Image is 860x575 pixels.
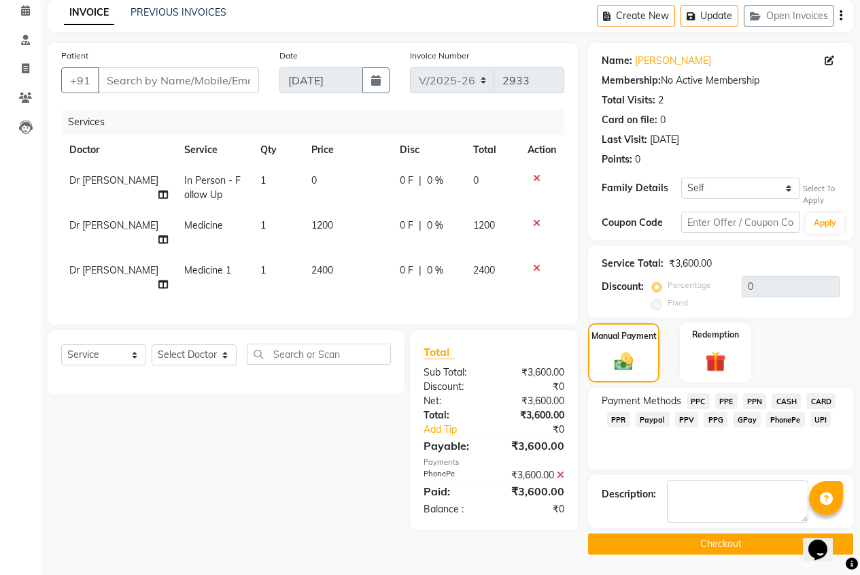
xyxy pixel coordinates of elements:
div: ₹3,600.00 [494,365,574,380]
a: Add Tip [413,423,507,437]
div: 2 [658,93,664,108]
div: Net: [413,394,494,408]
th: Price [303,135,392,165]
div: No Active Membership [602,73,840,88]
div: Coupon Code [602,216,681,230]
input: Search or Scan [247,344,391,365]
div: ₹3,600.00 [494,394,574,408]
button: Update [681,5,738,27]
span: Dr [PERSON_NAME] [69,219,158,231]
span: CARD [806,393,836,409]
div: Points: [602,152,632,167]
div: Name: [602,54,632,68]
label: Redemption [692,329,739,341]
span: 1 [260,174,266,186]
label: Patient [61,50,88,62]
button: Open Invoices [744,5,834,27]
div: Select To Apply [803,183,840,206]
span: 0 F [400,218,413,233]
span: GPay [733,412,761,427]
span: Dr [PERSON_NAME] [69,264,158,276]
span: 0 % [427,218,443,233]
label: Invoice Number [410,50,469,62]
span: Medicine [184,219,223,231]
div: Paid: [413,483,494,499]
span: 1 [260,264,266,276]
span: Payment Methods [602,394,681,408]
span: Medicine 1 [184,264,231,276]
span: PPG [704,412,727,427]
span: 1200 [473,219,495,231]
th: Qty [252,135,303,165]
div: Service Total: [602,257,664,271]
span: 0 F [400,174,413,188]
a: INVOICE [64,1,114,25]
label: Manual Payment [591,330,657,342]
div: Membership: [602,73,661,88]
div: Discount: [413,380,494,394]
span: In Person - Follow Up [184,174,241,201]
span: UPI [810,412,831,427]
div: ₹3,600.00 [494,468,574,482]
div: ₹3,600.00 [669,257,712,271]
label: Fixed [668,297,688,309]
span: | [419,263,422,278]
div: Discount: [602,280,644,294]
div: ₹3,600.00 [494,408,574,423]
span: | [419,218,422,233]
span: PPN [743,393,767,409]
div: Total: [413,408,494,423]
iframe: chat widget [803,521,846,561]
button: +91 [61,67,99,93]
span: 2400 [311,264,333,276]
div: Balance : [413,502,494,516]
span: 0 % [427,263,443,278]
span: PPR [607,412,630,427]
div: 0 [635,152,640,167]
div: Services [63,110,574,135]
span: | [419,174,422,188]
span: 1200 [311,219,333,231]
div: [DATE] [650,133,679,147]
div: ₹0 [494,380,574,394]
span: Paypal [636,412,670,427]
button: Create New [597,5,675,27]
label: Date [279,50,298,62]
span: 0 [311,174,317,186]
div: Sub Total: [413,365,494,380]
span: Dr [PERSON_NAME] [69,174,158,186]
div: 0 [660,113,666,127]
div: Payable: [413,438,494,454]
span: CASH [772,393,801,409]
div: ₹0 [507,423,574,437]
div: Family Details [602,181,681,195]
span: PPC [687,393,710,409]
div: PhonePe [413,468,494,482]
div: ₹3,600.00 [494,483,574,499]
th: Total [465,135,519,165]
th: Service [176,135,252,165]
a: [PERSON_NAME] [635,54,711,68]
div: Card on file: [602,113,657,127]
label: Percentage [668,279,711,291]
button: Apply [806,213,844,233]
th: Action [519,135,564,165]
span: PhonePe [766,412,805,427]
span: PPE [715,393,738,409]
a: PREVIOUS INVOICES [131,6,226,18]
span: Total [424,345,455,359]
img: _gift.svg [699,349,732,374]
input: Enter Offer / Coupon Code [681,212,800,233]
div: ₹3,600.00 [494,438,574,454]
span: 0 F [400,263,413,278]
span: 2400 [473,264,495,276]
div: Last Visit: [602,133,647,147]
span: PPV [675,412,699,427]
button: Checkout [588,533,853,555]
span: 1 [260,219,266,231]
div: Payments [424,457,564,468]
div: Total Visits: [602,93,655,108]
span: 0 % [427,174,443,188]
span: 0 [473,174,479,186]
div: Description: [602,487,656,502]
